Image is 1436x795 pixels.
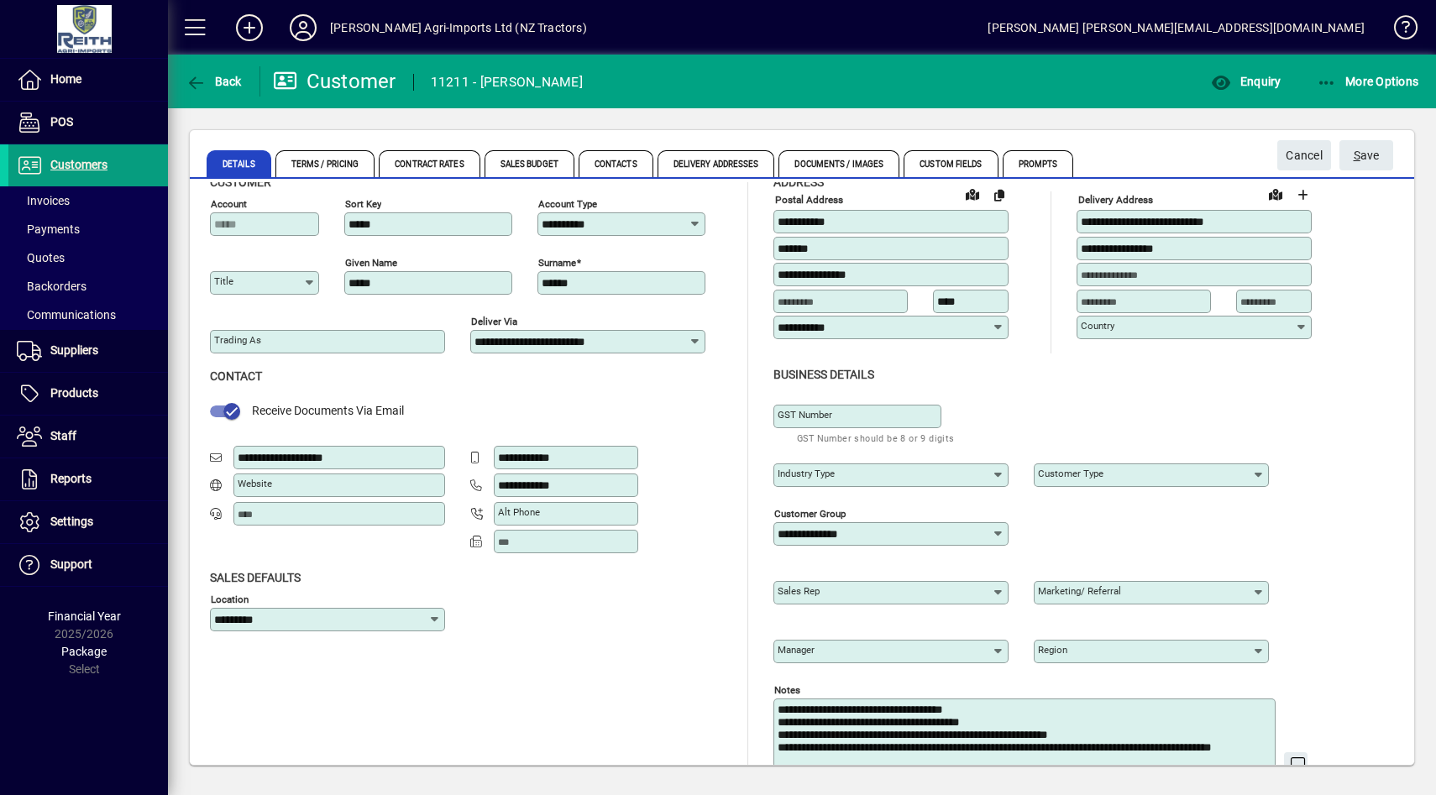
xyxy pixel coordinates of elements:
span: Contacts [579,150,653,177]
span: Staff [50,429,76,442]
a: Support [8,544,168,586]
mat-label: Trading as [214,334,261,346]
span: Terms / Pricing [275,150,375,177]
span: Suppliers [50,343,98,357]
span: Backorders [17,280,86,293]
button: Enquiry [1207,66,1285,97]
mat-label: Deliver via [471,316,517,327]
div: [PERSON_NAME] [PERSON_NAME][EMAIL_ADDRESS][DOMAIN_NAME] [988,14,1365,41]
button: Save [1339,140,1393,170]
mat-label: Region [1038,644,1067,656]
span: Payments [17,222,80,236]
div: 11211 - [PERSON_NAME] [431,69,583,96]
span: More Options [1317,75,1419,88]
a: View on map [1262,180,1289,207]
mat-label: Customer type [1038,468,1103,479]
span: Support [50,557,92,571]
span: ave [1354,142,1380,170]
span: Business details [773,368,874,381]
mat-label: Given name [345,257,397,269]
a: Home [8,59,168,101]
span: Enquiry [1211,75,1281,88]
a: Suppliers [8,330,168,372]
button: Back [181,66,246,97]
a: Invoices [8,186,168,215]
mat-label: Sales rep [778,585,820,597]
span: Sales defaults [210,571,301,584]
span: Communications [17,308,116,322]
span: Package [61,645,107,658]
div: [PERSON_NAME] Agri-Imports Ltd (NZ Tractors) [330,14,587,41]
span: Quotes [17,251,65,264]
span: Reports [50,472,92,485]
span: Custom Fields [904,150,998,177]
span: Documents / Images [778,150,899,177]
mat-label: GST Number [778,409,832,421]
span: Products [50,386,98,400]
button: Cancel [1277,140,1331,170]
a: Quotes [8,243,168,272]
span: S [1354,149,1360,162]
span: POS [50,115,73,128]
a: Knowledge Base [1381,3,1415,58]
mat-label: Industry type [778,468,835,479]
button: Choose address [1289,181,1316,208]
span: Sales Budget [485,150,574,177]
span: Home [50,72,81,86]
span: Back [186,75,242,88]
span: Prompts [1003,150,1074,177]
mat-label: Country [1081,320,1114,332]
span: Invoices [17,194,70,207]
button: More Options [1313,66,1423,97]
button: Profile [276,13,330,43]
button: Add [223,13,276,43]
mat-label: Notes [774,683,800,695]
mat-label: Location [211,593,249,604]
a: POS [8,102,168,144]
span: Contact [210,369,262,383]
a: Reports [8,458,168,500]
mat-label: Account Type [538,198,597,210]
mat-label: Manager [778,644,815,656]
button: Copy to Delivery address [986,181,1013,208]
mat-label: Account [211,198,247,210]
span: Details [207,150,271,177]
span: Contract Rates [379,150,480,177]
a: Payments [8,215,168,243]
a: Communications [8,301,168,329]
mat-label: Website [238,478,272,489]
span: Delivery Addresses [658,150,775,177]
a: Products [8,373,168,415]
a: Backorders [8,272,168,301]
a: View on map [959,180,986,207]
mat-label: Alt Phone [498,506,540,518]
span: Settings [50,515,93,528]
div: Customer [273,68,396,95]
a: Settings [8,501,168,543]
mat-label: Title [214,275,233,287]
mat-label: Customer group [774,507,846,519]
a: Staff [8,416,168,458]
span: Financial Year [48,609,121,623]
app-page-header-button: Back [168,66,260,97]
mat-hint: GST Number should be 8 or 9 digits [797,428,955,447]
span: Customers [50,158,107,171]
span: Receive Documents Via Email [252,404,404,417]
span: Cancel [1286,142,1323,170]
mat-label: Sort key [345,198,381,210]
mat-label: Surname [538,257,576,269]
mat-label: Marketing/ Referral [1038,585,1121,597]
